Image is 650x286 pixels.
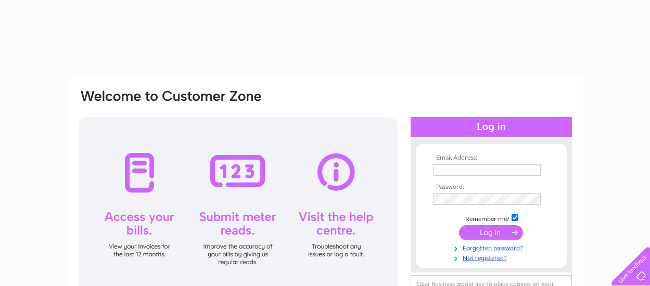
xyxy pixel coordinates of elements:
td: Remember me? [431,213,552,223]
input: Submit [459,225,523,240]
a: Not registered? [434,252,552,262]
th: Password: [431,184,552,191]
a: Forgotten password? [434,242,552,252]
th: Email Address: [431,154,552,162]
